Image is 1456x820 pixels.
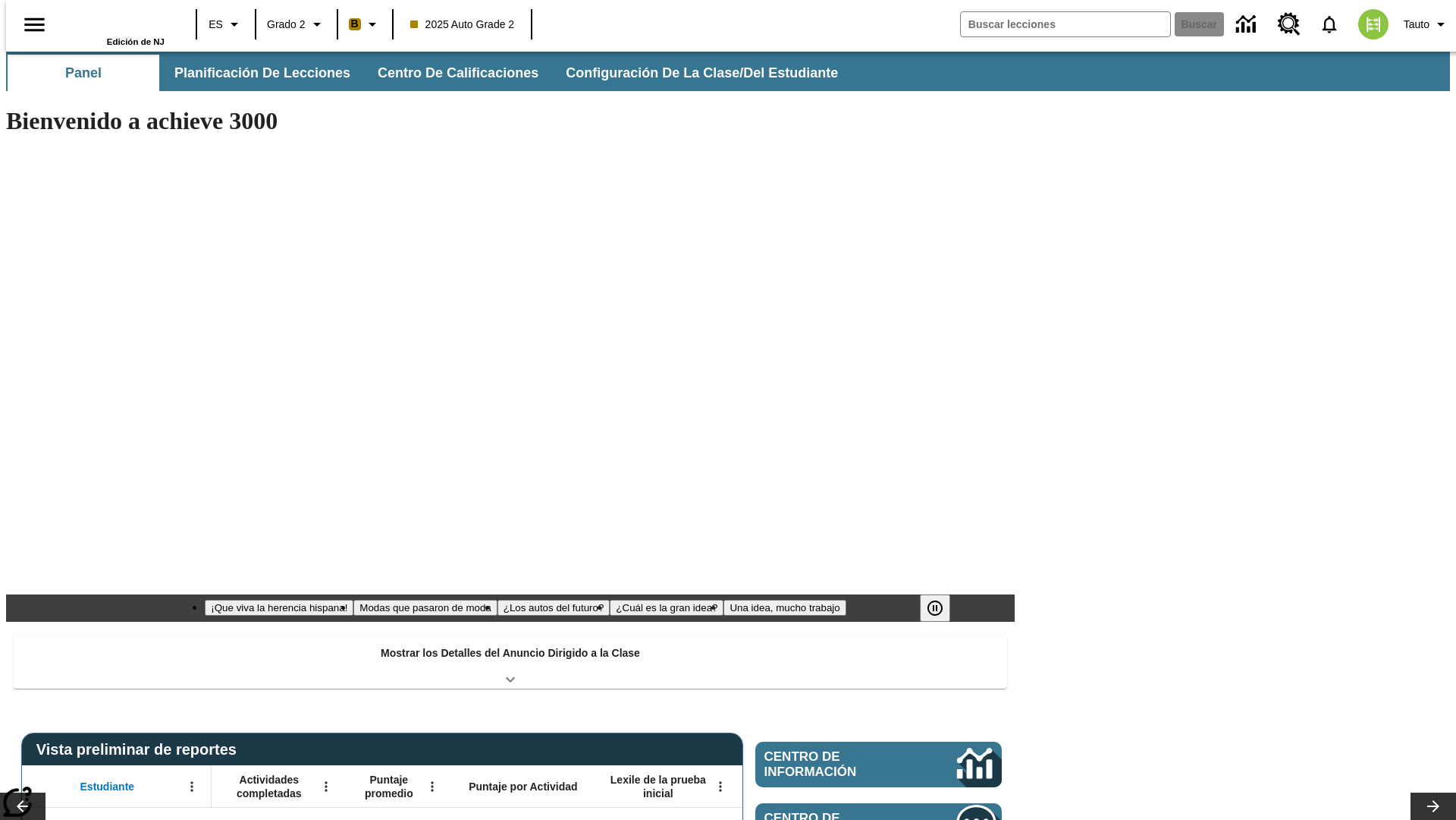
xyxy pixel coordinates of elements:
button: Abrir el menú lateral [12,2,57,47]
a: Centro de información [755,742,1002,787]
button: Boost El color de la clase es anaranjado claro. Cambiar el color de la clase. [343,11,388,38]
div: Portada [66,5,165,46]
span: Edición de NJ [107,37,165,46]
button: Diapositiva 3 ¿Los autos del futuro? [497,600,610,616]
span: Puntaje promedio [353,773,425,800]
div: Pausar [920,594,965,622]
button: Abrir menú [709,775,732,798]
a: Notificaciones [1310,5,1349,44]
span: Puntaje por Actividad [469,780,577,793]
p: Mostrar los Detalles del Anuncio Dirigido a la Clase [381,645,640,661]
button: Lenguaje: ES, Selecciona un idioma [202,11,250,38]
button: Perfil/Configuración [1398,11,1456,38]
button: Carrusel de lecciones, seguir [1410,793,1456,820]
button: Panel [8,55,159,91]
button: Centro de calificaciones [366,55,551,91]
button: Abrir menú [315,775,337,798]
div: Subbarra de navegación [6,52,1450,91]
span: Lexile de la prueba inicial [603,773,714,800]
button: Diapositiva 4 ¿Cuál es la gran idea? [610,600,723,616]
button: Abrir menú [421,775,444,798]
a: Centro de información [1227,4,1269,46]
button: Abrir menú [180,775,203,798]
button: Grado: Grado 2, Elige un grado [261,11,332,38]
img: avatar image [1358,9,1389,39]
span: Vista preliminar de reportes [36,741,244,758]
button: Diapositiva 5 Una idea, mucho trabajo [723,600,846,616]
div: Subbarra de navegación [6,55,852,91]
h1: Bienvenido a achieve 3000 [6,107,1015,135]
button: Planificación de lecciones [162,55,362,91]
span: 2025 Auto Grade 2 [410,17,515,33]
button: Pausar [920,594,950,622]
button: Diapositiva 2 Modas que pasaron de moda [353,600,497,616]
span: B [351,14,359,33]
span: Centro de información [764,749,906,780]
span: ES [209,17,223,33]
span: Tauto [1404,17,1429,33]
button: Diapositiva 1 ¡Que viva la herencia hispana! [205,600,353,616]
div: Mostrar los Detalles del Anuncio Dirigido a la Clase [14,636,1007,689]
span: Estudiante [80,780,135,793]
span: Actividades completadas [219,773,319,800]
input: Buscar campo [961,12,1170,36]
a: Portada [66,7,165,37]
span: Grado 2 [267,17,306,33]
button: Configuración de la clase/del estudiante [554,55,850,91]
button: Escoja un nuevo avatar [1349,5,1398,44]
a: Centro de recursos, Se abrirá en una pestaña nueva. [1269,4,1310,45]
